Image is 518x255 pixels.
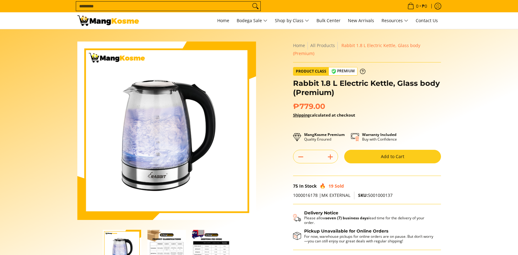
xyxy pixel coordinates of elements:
h1: Rabbit 1.8 L Electric Kettle, Glass body (Premium) [293,79,441,97]
p: Please allow lead time for the delivery of your order. [304,216,435,225]
p: Buy with Confidence [362,132,397,141]
a: Contact Us [413,12,441,29]
strong: MangKosme Premium [304,132,345,137]
a: Bodega Sale [234,12,271,29]
span: In Stock [299,183,317,189]
span: ₱779.00 [293,102,325,111]
a: Home [214,12,232,29]
span: Rabbit 1.8 L Electric Kettle, Glass body (Premium) [293,42,420,56]
span: ₱0 [421,4,428,8]
strong: Warranty Included [362,132,397,137]
span: Contact Us [416,18,438,23]
a: Shop by Class [272,12,312,29]
span: Bodega Sale [237,17,267,25]
a: All Products [310,42,335,48]
span: Product Class [293,67,329,75]
span: • [406,3,429,10]
span: Sold [335,183,344,189]
a: Bulk Center [313,12,344,29]
button: Shipping & Delivery [293,210,435,225]
a: New Arrivals [345,12,377,29]
button: Search [251,2,260,11]
img: Glass Electric Kettle by Rabbit - 1.8 L (Premium) l Mang Kosme [77,15,139,26]
nav: Main Menu [145,12,441,29]
a: Product Class Premium [293,67,365,76]
span: Bulk Center [316,18,341,23]
img: premium-badge-icon.webp [331,69,336,74]
span: 0 [415,4,419,8]
p: Quality Ensured [304,132,345,141]
strong: Delivery Notice [304,210,338,216]
span: Shop by Class [275,17,309,25]
span: Resources [381,17,408,25]
nav: Breadcrumbs [293,42,441,58]
span: 1000016178 |MK EXTERNAL [293,192,350,198]
strong: Pickup Unavailable for Online Orders [304,228,388,234]
span: 19 [328,183,333,189]
span: Home [217,18,229,23]
span: Premium [329,67,357,75]
strong: seven (7) business days [325,215,369,221]
button: Add to Cart [344,150,441,163]
span: 5001000137 [358,192,393,198]
button: Subtract [293,152,308,162]
strong: calculated at checkout [293,112,355,118]
span: New Arrivals [348,18,374,23]
a: Shipping [293,112,310,118]
a: Resources [378,12,411,29]
button: Add [323,152,338,162]
span: SKU: [358,192,368,198]
a: Home [293,42,305,48]
img: Rabbit 1.8 L Electric Kettle, Glass body (Premium) [77,42,256,220]
p: For now, warehouse pickups for online orders are on pause. But don’t worry—you can still enjoy ou... [304,234,435,243]
span: 75 [293,183,298,189]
